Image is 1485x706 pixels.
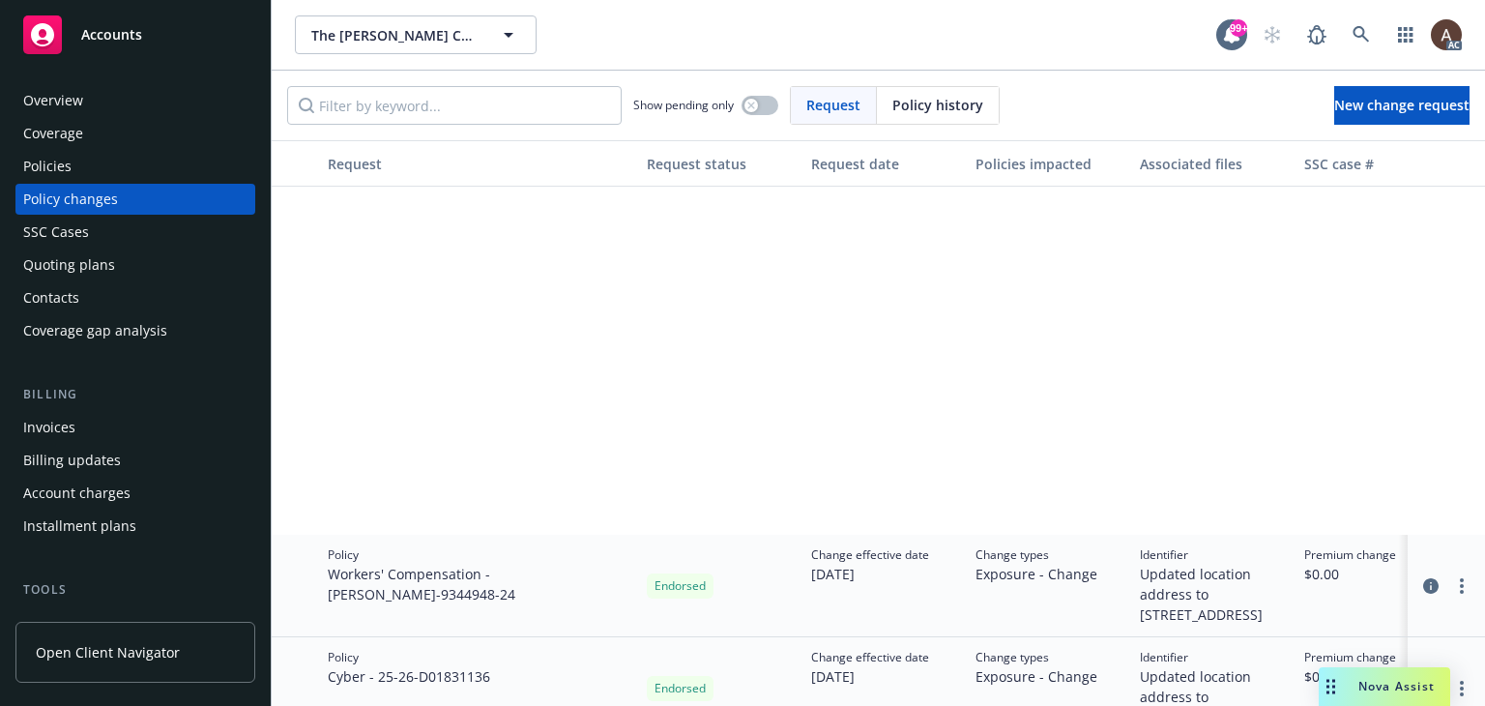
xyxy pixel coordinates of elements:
a: Contacts [15,282,255,313]
div: 99+ [1230,19,1247,37]
span: Show pending only [633,97,734,113]
a: Invoices [15,412,255,443]
a: Account charges [15,478,255,509]
a: circleInformation [1419,574,1442,598]
div: Installment plans [23,511,136,542]
div: Invoices [23,412,75,443]
span: [DATE] [811,564,929,584]
a: Report a Bug [1297,15,1336,54]
div: Toggle Row Expanded [272,535,320,637]
span: Change effective date [811,649,929,666]
a: Accounts [15,8,255,62]
span: Premium change [1304,546,1396,564]
div: Account charges [23,478,131,509]
div: Drag to move [1319,667,1343,706]
div: Policies impacted [975,154,1124,174]
img: photo [1431,19,1462,50]
button: Nova Assist [1319,667,1450,706]
span: Exposure - Change [975,666,1097,687]
button: Request date [803,140,968,187]
span: Nova Assist [1358,678,1435,694]
div: Billing [15,385,255,404]
button: SSC case # [1296,140,1441,187]
div: Request date [811,154,960,174]
div: Overview [23,85,83,116]
span: Change effective date [811,546,929,564]
div: Quoting plans [23,250,115,280]
span: New change request [1334,96,1470,114]
span: Policy [328,546,631,564]
button: Request [320,140,639,187]
button: Request status [639,140,803,187]
span: Policy history [892,95,983,115]
a: Coverage [15,118,255,149]
div: Coverage [23,118,83,149]
input: Filter by keyword... [287,86,622,125]
a: Billing updates [15,445,255,476]
button: Associated files [1132,140,1296,187]
div: Request status [647,154,796,174]
button: The [PERSON_NAME] Company [295,15,537,54]
a: Overview [15,85,255,116]
span: Endorsed [655,577,706,595]
span: Identifier [1140,649,1289,666]
div: Policy changes [23,184,118,215]
a: Start snowing [1253,15,1292,54]
span: Cyber - 25-26 - D01831136 [328,666,490,687]
a: Coverage gap analysis [15,315,255,346]
span: [DATE] [811,666,929,687]
span: Workers' Compensation - [PERSON_NAME] - 9344948-24 [328,564,631,604]
span: $0.00 [1304,666,1396,687]
a: Search [1342,15,1381,54]
div: Billing updates [23,445,121,476]
a: Policies [15,151,255,182]
span: Endorsed [655,680,706,697]
a: more [1450,574,1473,598]
div: Coverage gap analysis [23,315,167,346]
div: Associated files [1140,154,1289,174]
a: more [1450,677,1473,700]
span: Premium change [1304,649,1396,666]
a: Quoting plans [15,250,255,280]
span: Change types [975,649,1097,666]
div: SSC Cases [23,217,89,248]
span: Request [806,95,860,115]
span: Exposure - Change [975,564,1097,584]
a: SSC Cases [15,217,255,248]
span: Accounts [81,27,142,43]
button: Policies impacted [968,140,1132,187]
span: Identifier [1140,546,1289,564]
a: Switch app [1386,15,1425,54]
span: $0.00 [1304,564,1396,584]
div: SSC case # [1304,154,1434,174]
span: Open Client Navigator [36,642,180,662]
div: Request [328,154,631,174]
div: Policies [23,151,72,182]
a: Installment plans [15,511,255,542]
a: Policy changes [15,184,255,215]
span: Change types [975,546,1097,564]
div: Contacts [23,282,79,313]
span: The [PERSON_NAME] Company [311,25,479,45]
span: Policy [328,649,490,666]
a: New change request [1334,86,1470,125]
span: Updated location address to [STREET_ADDRESS] [1140,564,1289,625]
div: Tools [15,580,255,600]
